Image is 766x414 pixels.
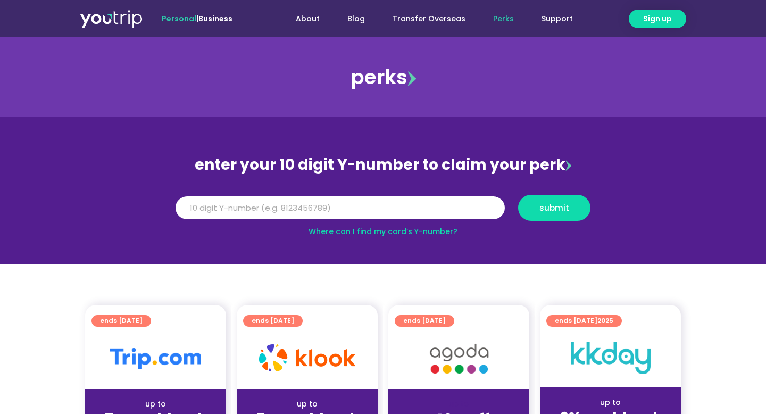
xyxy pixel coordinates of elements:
nav: Menu [261,9,587,29]
a: Perks [479,9,528,29]
a: Business [198,13,232,24]
a: Where can I find my card’s Y-number? [309,226,457,237]
div: enter your 10 digit Y-number to claim your perk [170,151,596,179]
a: About [282,9,334,29]
a: ends [DATE] [243,315,303,327]
a: ends [DATE]2025 [546,315,622,327]
div: up to [548,397,672,408]
span: ends [DATE] [100,315,143,327]
span: 2025 [597,316,613,325]
span: up to [449,399,469,409]
div: up to [94,399,218,410]
span: Personal [162,13,196,24]
a: Transfer Overseas [379,9,479,29]
span: | [162,13,232,24]
a: Blog [334,9,379,29]
form: Y Number [176,195,590,229]
span: submit [539,204,569,212]
button: submit [518,195,590,221]
a: ends [DATE] [91,315,151,327]
input: 10 digit Y-number (e.g. 8123456789) [176,196,505,220]
div: up to [245,399,369,410]
a: Sign up [629,10,686,28]
span: ends [DATE] [403,315,446,327]
a: Support [528,9,587,29]
a: ends [DATE] [395,315,454,327]
span: Sign up [643,13,672,24]
span: ends [DATE] [555,315,613,327]
span: ends [DATE] [252,315,294,327]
